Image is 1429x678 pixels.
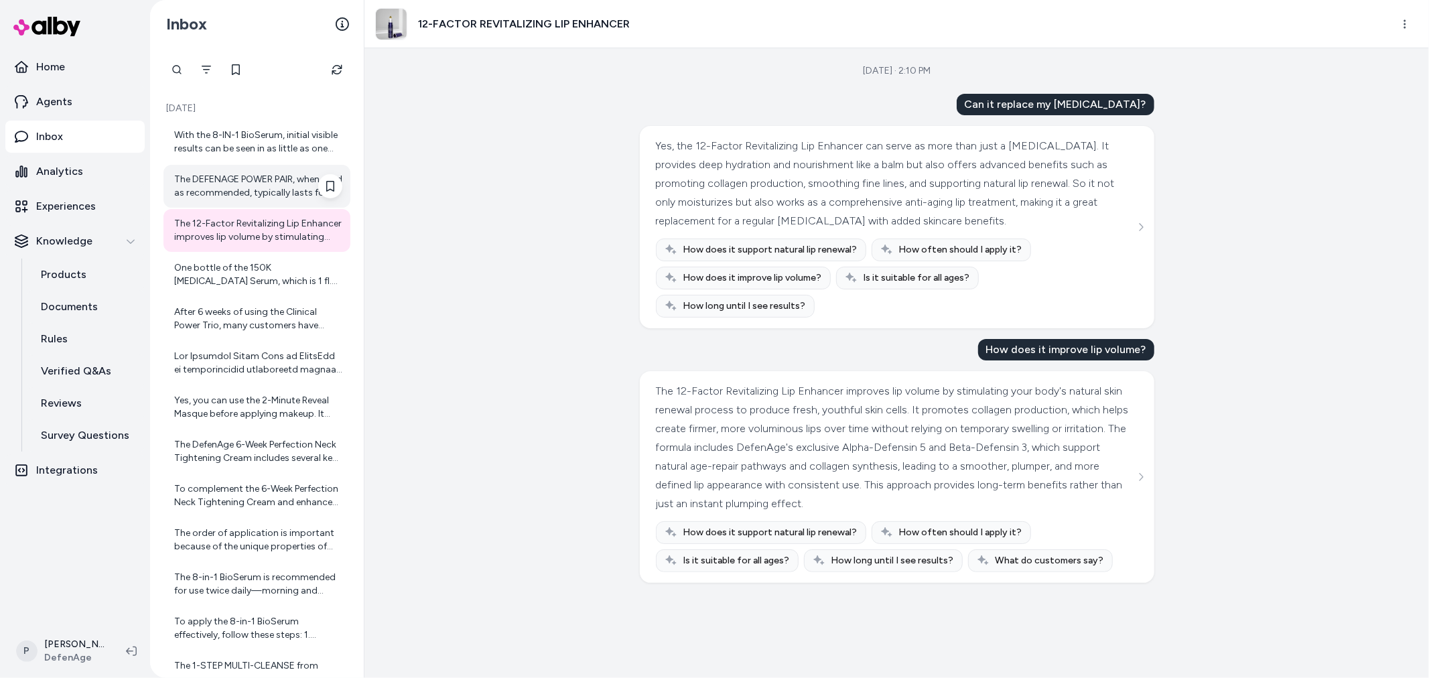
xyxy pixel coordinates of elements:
a: To apply the 8-in-1 BioSerum effectively, follow these steps: 1. Cleanse Your Face: Start with a ... [163,607,350,650]
a: Inbox [5,121,145,153]
a: Products [27,259,145,291]
img: alby Logo [13,17,80,36]
div: The DefenAge 6-Week Perfection Neck Tightening Cream includes several key ingredients designed to... [174,438,342,465]
a: Survey Questions [27,419,145,452]
span: How does it support natural lip renewal? [683,526,858,539]
a: Verified Q&As [27,355,145,387]
h2: Inbox [166,14,207,34]
p: Products [41,267,86,283]
span: How does it support natural lip renewal? [683,243,858,257]
a: With the 8-IN-1 BioSerum, initial visible results can be seen in as little as one week, with the ... [163,121,350,163]
button: See more [1133,219,1149,235]
div: The DEFENAGE POWER PAIR, when used as recommended, typically lasts for about 4 to 8 weeks. This d... [174,173,342,200]
span: How does it improve lip volume? [683,271,822,285]
p: Verified Q&As [41,363,111,379]
a: Experiences [5,190,145,222]
a: To complement the 6-Week Perfection Neck Tightening Cream and enhance your skincare routine, I re... [163,474,350,517]
a: The DEFENAGE POWER PAIR, when used as recommended, typically lasts for about 4 to 8 weeks. This d... [163,165,350,208]
p: Integrations [36,462,98,478]
p: Home [36,59,65,75]
button: Filter [193,56,220,83]
div: After 6 weeks of using the Clinical Power Trio, many customers have reported visible improvements... [174,306,342,332]
div: Yes, the 12-Factor Revitalizing Lip Enhancer can serve as more than just a [MEDICAL_DATA]. It pro... [656,137,1135,230]
p: Survey Questions [41,427,129,444]
p: Reviews [41,395,82,411]
a: Rules [27,323,145,355]
div: [DATE] · 2:10 PM [863,64,931,78]
div: How does it improve lip volume? [978,339,1154,360]
div: One bottle of the 150K [MEDICAL_DATA] Serum, which is 1 fl. oz. (about 30 ml), is designed to las... [174,261,342,288]
img: lip-serum-v3.jpg [376,9,407,40]
span: How long until I see results? [683,299,806,313]
span: How often should I apply it? [899,243,1022,257]
span: How often should I apply it? [899,526,1022,539]
div: Can it replace my [MEDICAL_DATA]? [957,94,1154,115]
a: Yes, you can use the 2-Minute Reveal Masque before applying makeup. It helps to reveal fresher, s... [163,386,350,429]
span: What do customers say? [996,554,1104,567]
p: [PERSON_NAME] [44,638,105,651]
p: Inbox [36,129,63,145]
p: Knowledge [36,233,92,249]
p: Rules [41,331,68,347]
a: The 8-in-1 BioSerum is recommended for use twice daily—morning and evening. Use one pump on your ... [163,563,350,606]
p: Analytics [36,163,83,180]
p: [DATE] [163,102,350,115]
div: To apply the 8-in-1 BioSerum effectively, follow these steps: 1. Cleanse Your Face: Start with a ... [174,615,342,642]
div: The 12-Factor Revitalizing Lip Enhancer improves lip volume by stimulating your body's natural sk... [656,382,1135,513]
a: The 12-Factor Revitalizing Lip Enhancer improves lip volume by stimulating your body's natural sk... [163,209,350,252]
a: Documents [27,291,145,323]
div: The 8-in-1 BioSerum is recommended for use twice daily—morning and evening. Use one pump on your ... [174,571,342,598]
a: Agents [5,86,145,118]
span: Is it suitable for all ages? [864,271,970,285]
span: P [16,640,38,662]
a: After 6 weeks of using the Clinical Power Trio, many customers have reported visible improvements... [163,297,350,340]
a: Home [5,51,145,83]
a: The order of application is important because of the unique properties of DefenAge's defensin mol... [163,519,350,561]
a: One bottle of the 150K [MEDICAL_DATA] Serum, which is 1 fl. oz. (about 30 ml), is designed to las... [163,253,350,296]
a: Lor Ipsumdol Sitam Cons ad ElitsEdd ei temporincidid utlaboreetd magnaal en ad m veniamqui nostru... [163,342,350,385]
p: Documents [41,299,98,315]
p: Experiences [36,198,96,214]
button: See more [1133,469,1149,485]
button: P[PERSON_NAME]DefenAge [8,630,115,673]
span: Is it suitable for all ages? [683,554,790,567]
div: To complement the 6-Week Perfection Neck Tightening Cream and enhance your skincare routine, I re... [174,482,342,509]
div: With the 8-IN-1 BioSerum, initial visible results can be seen in as little as one week, with the ... [174,129,342,155]
button: Knowledge [5,225,145,257]
a: Reviews [27,387,145,419]
div: The order of application is important because of the unique properties of DefenAge's defensin mol... [174,527,342,553]
a: Integrations [5,454,145,486]
span: How long until I see results? [831,554,954,567]
div: Yes, you can use the 2-Minute Reveal Masque before applying makeup. It helps to reveal fresher, s... [174,394,342,421]
span: DefenAge [44,651,105,665]
div: Lor Ipsumdol Sitam Cons ad ElitsEdd ei temporincidid utlaboreetd magnaal en ad m veniamqui nostru... [174,350,342,377]
button: Refresh [324,56,350,83]
div: The 12-Factor Revitalizing Lip Enhancer improves lip volume by stimulating your body's natural sk... [174,217,342,244]
h3: 12-FACTOR REVITALIZING LIP ENHANCER [418,16,630,32]
a: Analytics [5,155,145,188]
p: Agents [36,94,72,110]
a: The DefenAge 6-Week Perfection Neck Tightening Cream includes several key ingredients designed to... [163,430,350,473]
